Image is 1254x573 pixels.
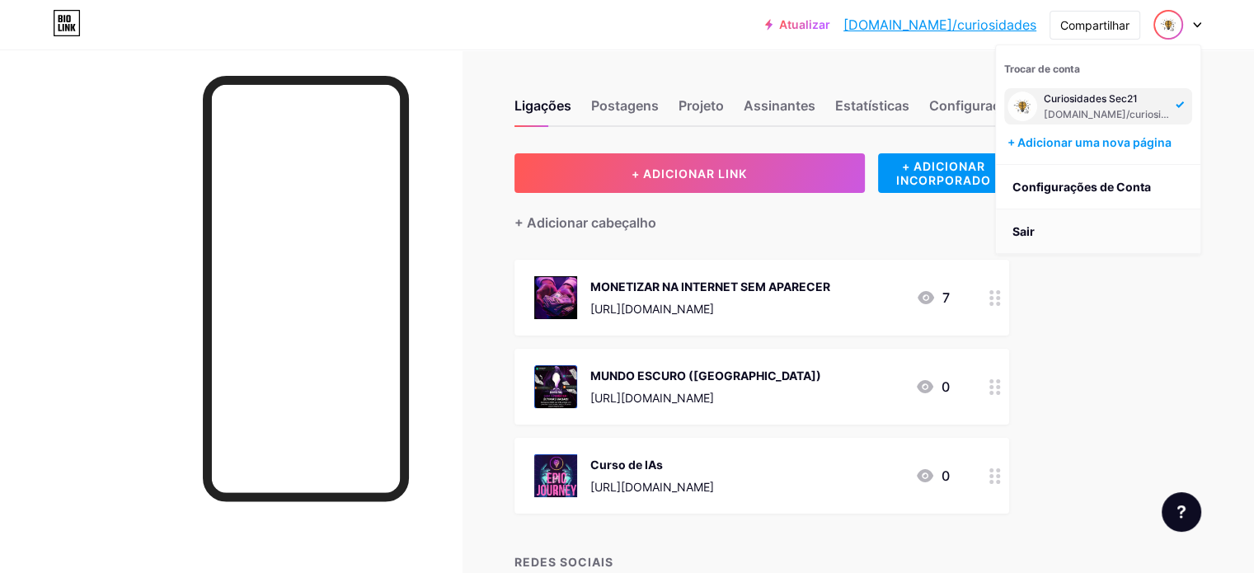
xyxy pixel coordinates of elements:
img: MUNDO ESCURO (IA) [534,365,577,408]
font: + Adicionar uma nova página [1007,135,1172,149]
font: 0 [942,467,950,484]
font: Compartilhar [1060,18,1130,32]
a: Configurações de Conta [996,165,1200,209]
font: Postagens [591,97,659,114]
font: Atualizar [779,17,830,31]
font: Trocar de conta [1004,63,1080,75]
font: Sair [1012,224,1035,238]
font: [URL][DOMAIN_NAME] [590,480,714,494]
font: Curso de IAs [590,458,663,472]
font: [URL][DOMAIN_NAME] [590,302,714,316]
font: MUNDO ESCURO ([GEOGRAPHIC_DATA]) [590,369,821,383]
img: MONETIZAR NA INTERNET SEM APARECER [534,276,577,319]
font: [DOMAIN_NAME]/curiosidades [1044,108,1191,120]
a: [DOMAIN_NAME]/curiosidades [843,15,1036,35]
font: Ligações [514,97,571,114]
font: 7 [942,289,950,306]
font: + Adicionar cabeçalho [514,214,656,231]
font: [URL][DOMAIN_NAME] [590,391,714,405]
img: dieta simples [1155,12,1181,38]
font: 0 [942,378,950,395]
button: + ADICIONAR LINK [514,153,865,193]
font: Curiosidades Sec21 [1044,92,1138,105]
font: + ADICIONAR LINK [632,167,747,181]
font: Assinantes [744,97,815,114]
font: Configurações de Conta [1012,180,1151,194]
img: dieta simples [1007,92,1037,121]
font: MONETIZAR NA INTERNET SEM APARECER [590,279,830,294]
font: Estatísticas [835,97,909,114]
font: Configurações [929,97,1023,114]
font: [DOMAIN_NAME]/curiosidades [843,16,1036,33]
img: Curso de IAs [534,454,577,497]
font: Projeto [679,97,724,114]
font: + ADICIONAR INCORPORADO [896,159,991,187]
font: REDES SOCIAIS [514,555,613,569]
